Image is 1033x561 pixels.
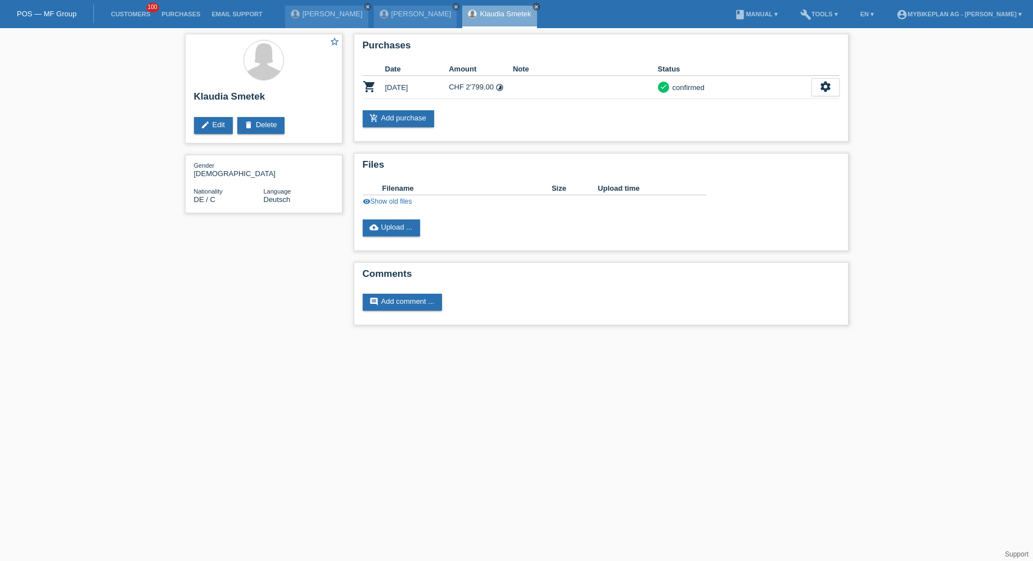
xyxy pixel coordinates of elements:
[363,159,840,176] h2: Files
[896,9,908,20] i: account_circle
[194,117,233,134] a: editEdit
[480,10,531,18] a: Klaudia Smetek
[237,117,285,134] a: deleteDelete
[194,91,333,108] h2: Klaudia Smetek
[449,62,513,76] th: Amount
[206,11,268,17] a: Email Support
[453,4,459,10] i: close
[369,297,378,306] i: comment
[156,11,206,17] a: Purchases
[855,11,879,17] a: EN ▾
[660,83,667,91] i: check
[534,4,539,10] i: close
[363,268,840,285] h2: Comments
[795,11,843,17] a: buildTools ▾
[194,188,223,195] span: Nationality
[363,110,434,127] a: add_shopping_cartAdd purchase
[669,82,705,93] div: confirmed
[146,3,160,12] span: 100
[17,10,76,18] a: POS — MF Group
[363,219,421,236] a: cloud_uploadUpload ...
[264,188,291,195] span: Language
[495,83,504,92] i: Instalments (48 instalments)
[734,9,746,20] i: book
[330,37,340,47] i: star_border
[363,80,376,93] i: POSP00026697
[385,62,449,76] th: Date
[363,294,443,311] a: commentAdd comment ...
[385,76,449,99] td: [DATE]
[658,62,811,76] th: Status
[533,3,540,11] a: close
[552,182,598,195] th: Size
[194,162,215,169] span: Gender
[363,40,840,57] h2: Purchases
[800,9,811,20] i: build
[449,76,513,99] td: CHF 2'799.00
[363,198,412,205] a: visibilityShow old files
[513,62,658,76] th: Note
[363,198,371,205] i: visibility
[382,182,552,195] th: Filename
[303,10,363,18] a: [PERSON_NAME]
[391,10,452,18] a: [PERSON_NAME]
[194,161,264,178] div: [DEMOGRAPHIC_DATA]
[194,195,215,204] span: Germany / C / 14.08.2010
[244,120,253,129] i: delete
[201,120,210,129] i: edit
[598,182,690,195] th: Upload time
[1005,550,1029,558] a: Support
[330,37,340,48] a: star_border
[105,11,156,17] a: Customers
[452,3,460,11] a: close
[819,80,832,93] i: settings
[264,195,291,204] span: Deutsch
[364,3,372,11] a: close
[891,11,1027,17] a: account_circleMybikeplan AG - [PERSON_NAME] ▾
[369,223,378,232] i: cloud_upload
[369,114,378,123] i: add_shopping_cart
[365,4,371,10] i: close
[729,11,783,17] a: bookManual ▾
